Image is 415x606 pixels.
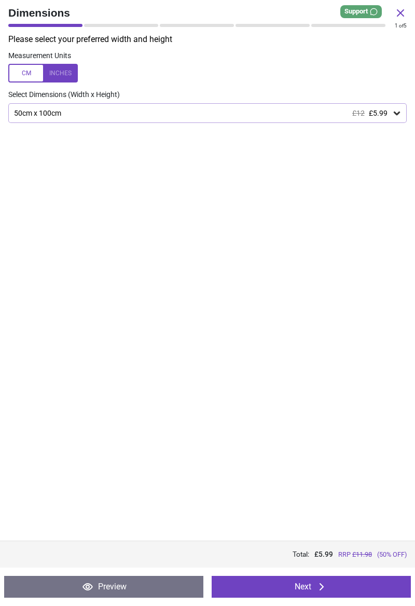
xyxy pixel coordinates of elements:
[8,549,407,559] div: Total:
[352,109,365,117] span: £12
[369,109,388,117] span: £5.99
[4,576,203,598] button: Preview
[395,23,398,29] span: 1
[377,550,407,559] span: (50% OFF)
[314,549,333,559] span: £
[212,576,411,598] button: Next
[340,5,382,18] div: Support
[8,34,415,45] p: Please select your preferred width and height
[319,550,333,558] span: 5.99
[13,109,392,118] div: 50cm x 100cm
[395,22,407,30] div: of 5
[8,51,71,61] label: Measurement Units
[8,5,394,20] span: Dimensions
[338,550,372,559] span: RRP
[352,550,372,558] span: £ 11.98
